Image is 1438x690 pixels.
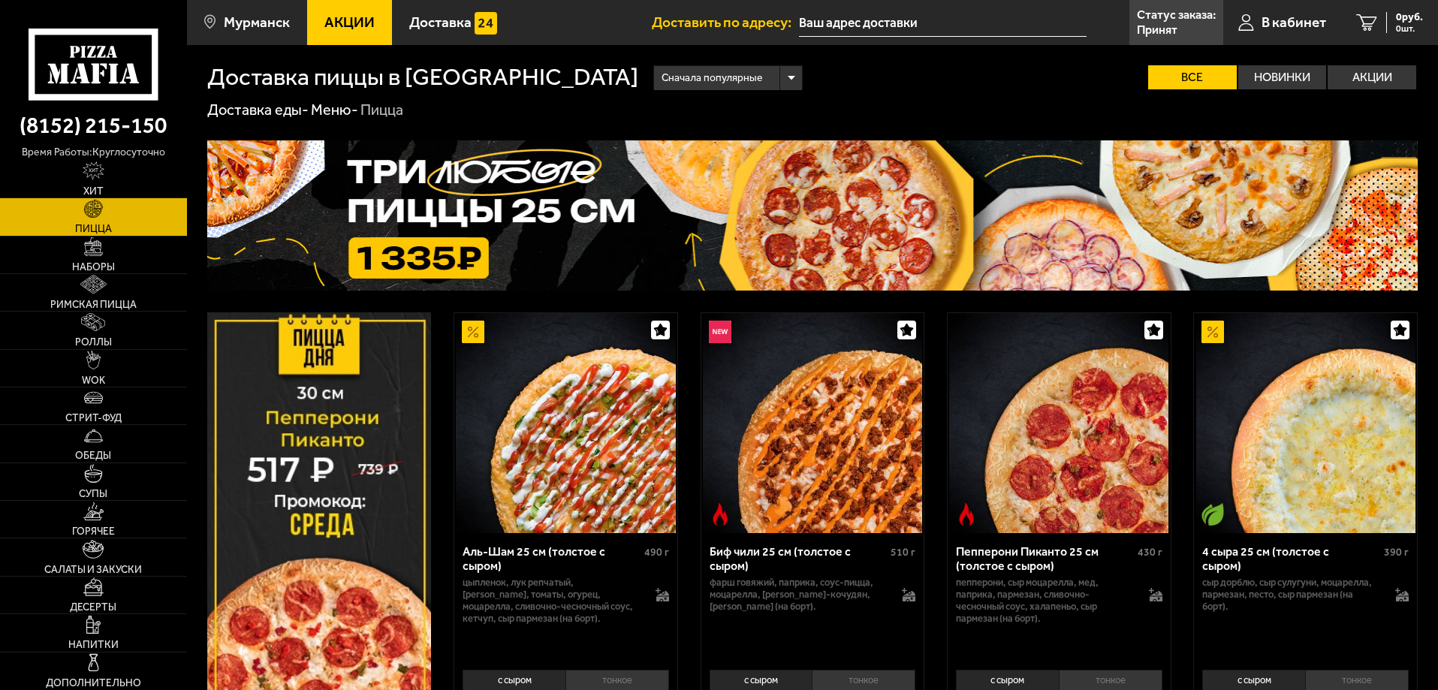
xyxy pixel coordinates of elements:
[1396,12,1423,23] span: 0 руб.
[891,546,915,559] span: 510 г
[1138,546,1162,559] span: 430 г
[207,101,309,119] a: Доставка еды-
[462,321,484,343] img: Акционный
[1238,65,1327,89] label: Новинки
[46,678,141,688] span: Дополнительно
[475,12,497,35] img: 15daf4d41897b9f0e9f617042186c801.svg
[65,413,122,423] span: Стрит-фуд
[1202,544,1380,573] div: 4 сыра 25 см (толстое с сыром)
[710,544,888,573] div: Биф чили 25 см (толстое с сыром)
[701,313,924,532] a: НовинкаОстрое блюдоБиф чили 25 см (толстое с сыром)
[324,15,375,29] span: Акции
[68,640,119,650] span: Напитки
[1262,15,1326,29] span: В кабинет
[75,337,112,348] span: Роллы
[662,64,762,92] span: Сначала популярные
[956,544,1134,573] div: Пепперони Пиканто 25 см (толстое с сыром)
[1328,65,1416,89] label: Акции
[360,101,403,120] div: Пицца
[72,526,115,537] span: Горячее
[1396,24,1423,33] span: 0 шт.
[454,313,677,532] a: АкционныйАль-Шам 25 см (толстое с сыром)
[44,565,142,575] span: Салаты и закуски
[1194,313,1417,532] a: АкционныйВегетарианское блюдо4 сыра 25 см (толстое с сыром)
[1201,503,1224,526] img: Вегетарианское блюдо
[456,313,675,532] img: Аль-Шам 25 см (толстое с сыром)
[79,489,107,499] span: Супы
[83,186,104,197] span: Хит
[709,503,731,526] img: Острое блюдо
[949,313,1168,532] img: Пепперони Пиканто 25 см (толстое с сыром)
[1196,313,1415,532] img: 4 сыра 25 см (толстое с сыром)
[1201,321,1224,343] img: Акционный
[72,262,115,273] span: Наборы
[70,602,116,613] span: Десерты
[1137,24,1177,36] p: Принят
[311,101,358,119] a: Меню-
[1148,65,1237,89] label: Все
[955,503,978,526] img: Острое блюдо
[463,544,641,573] div: Аль-Шам 25 см (толстое с сыром)
[75,224,112,234] span: Пицца
[409,15,472,29] span: Доставка
[709,321,731,343] img: Новинка
[50,300,137,310] span: Римская пицца
[82,375,105,386] span: WOK
[703,313,922,532] img: Биф чили 25 см (толстое с сыром)
[1384,546,1409,559] span: 390 г
[948,313,1171,532] a: Острое блюдоПепперони Пиканто 25 см (толстое с сыром)
[463,577,641,625] p: цыпленок, лук репчатый, [PERSON_NAME], томаты, огурец, моцарелла, сливочно-чесночный соус, кетчуп...
[652,15,799,29] span: Доставить по адресу:
[644,546,669,559] span: 490 г
[224,15,290,29] span: Мурманск
[1137,9,1216,21] p: Статус заказа:
[1202,577,1380,613] p: сыр дорблю, сыр сулугуни, моцарелла, пармезан, песто, сыр пармезан (на борт).
[956,577,1134,625] p: пепперони, сыр Моцарелла, мед, паприка, пармезан, сливочно-чесночный соус, халапеньо, сыр пармеза...
[75,450,111,461] span: Обеды
[207,65,638,89] h1: Доставка пиццы в [GEOGRAPHIC_DATA]
[710,577,888,613] p: фарш говяжий, паприка, соус-пицца, моцарелла, [PERSON_NAME]-кочудян, [PERSON_NAME] (на борт).
[799,9,1087,37] input: Ваш адрес доставки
